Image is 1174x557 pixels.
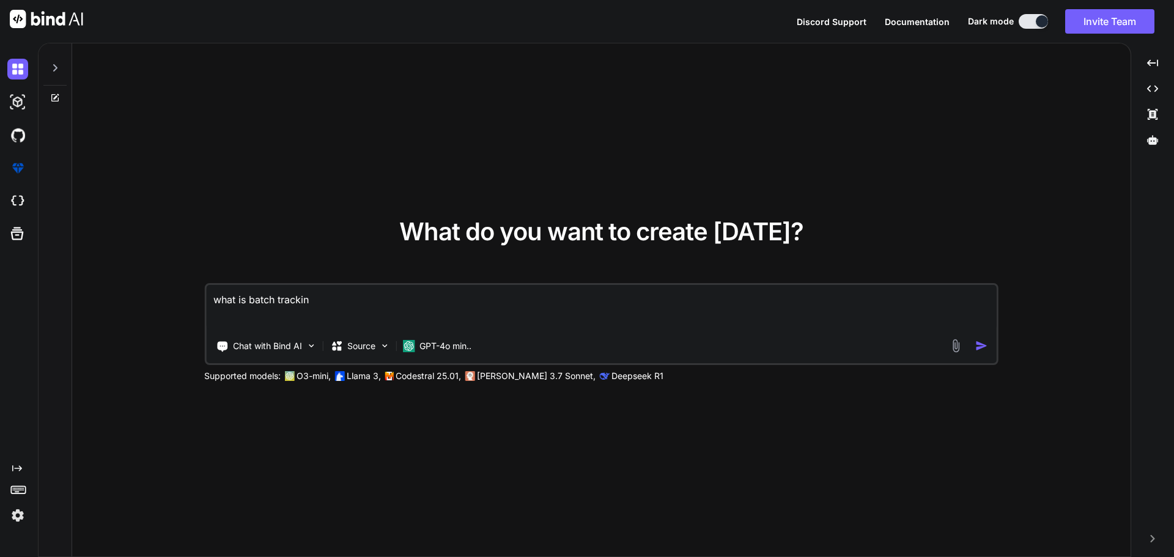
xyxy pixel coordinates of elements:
textarea: what is batch trackin [206,285,997,330]
img: Pick Models [379,341,389,351]
span: Discord Support [797,17,866,27]
span: What do you want to create [DATE]? [399,216,803,246]
span: Documentation [885,17,950,27]
span: Dark mode [968,15,1014,28]
button: Invite Team [1065,9,1154,34]
img: darkChat [7,59,28,79]
button: Documentation [885,15,950,28]
p: Llama 3, [347,370,381,382]
p: Source [347,340,375,352]
button: Discord Support [797,15,866,28]
img: Mistral-AI [385,372,393,380]
p: Chat with Bind AI [233,340,302,352]
img: githubDark [7,125,28,146]
p: [PERSON_NAME] 3.7 Sonnet, [477,370,596,382]
img: darkAi-studio [7,92,28,113]
img: attachment [949,339,963,353]
p: Supported models: [204,370,281,382]
img: Bind AI [10,10,83,28]
img: claude [465,371,474,381]
img: GPT-4 [284,371,294,381]
p: Codestral 25.01, [396,370,461,382]
img: cloudideIcon [7,191,28,212]
p: O3-mini, [297,370,331,382]
p: Deepseek R1 [611,370,663,382]
p: GPT-4o min.. [419,340,471,352]
img: GPT-4o mini [402,340,415,352]
img: claude [599,371,609,381]
img: Llama2 [334,371,344,381]
img: icon [975,339,988,352]
img: settings [7,505,28,526]
img: premium [7,158,28,179]
img: Pick Tools [306,341,316,351]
